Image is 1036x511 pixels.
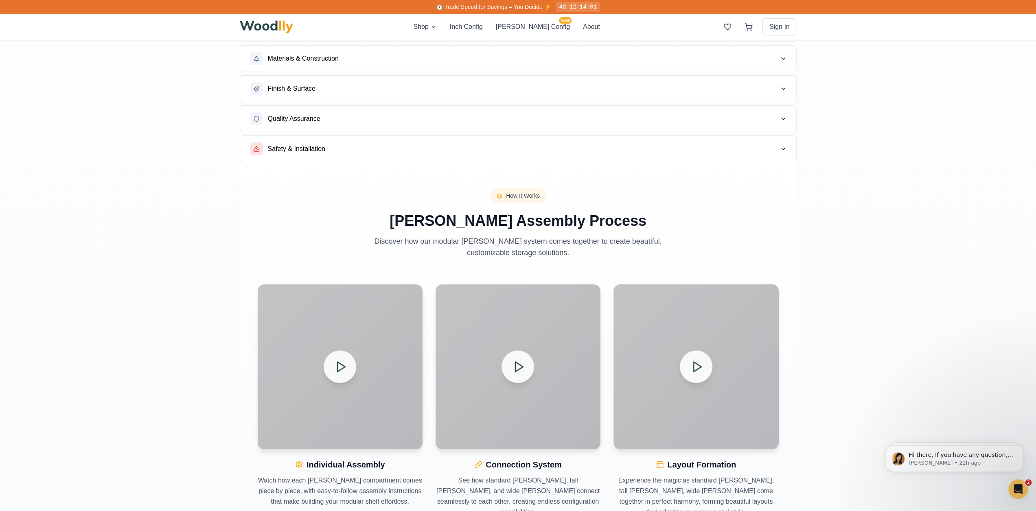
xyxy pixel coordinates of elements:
[506,192,540,200] span: How It Works
[362,236,675,258] p: Discover how our modular [PERSON_NAME] system comes together to create beautiful, customizable st...
[559,17,572,24] span: NEW
[667,459,736,470] h3: Layout Formation
[956,92,970,105] button: Green
[16,258,33,274] button: Open All Doors
[904,134,1021,152] button: Add to Wishlist
[307,459,385,470] h3: Individual Assembly
[583,22,600,32] button: About
[268,144,325,154] span: Safety & Installation
[556,2,600,12] div: 4d 12:14:01
[240,76,796,102] button: Finish & Surface
[905,92,919,105] button: Black
[268,114,320,124] span: Quality Assurance
[904,15,975,27] h1: Asymmetrical Shelf
[450,22,483,32] button: Inch Config
[268,84,315,94] span: Finish & Surface
[436,4,551,10] span: ⏱️ Trade Speed for Savings – You Decide ⚡
[873,428,1036,489] iframe: Intercom notifications message
[939,92,953,105] button: Yellow
[1025,479,1032,486] span: 2
[268,54,339,63] span: Materials & Construction
[922,92,936,105] button: White
[250,213,787,229] h2: [PERSON_NAME] Assembly Process
[258,475,423,507] p: Watch how each [PERSON_NAME] compartment comes piece by piece, with easy-to-follow assembly instr...
[486,459,562,470] h3: Connection System
[240,136,796,162] button: Safety & Installation
[240,20,293,33] img: Woodlly
[23,10,36,23] button: Hide price
[904,79,1021,87] h4: Colors
[240,46,796,72] button: Materials & Construction
[496,22,570,32] button: [PERSON_NAME] ConfigNEW
[762,18,797,35] button: Sign In
[16,278,33,295] button: Show Dimensions
[413,22,436,32] button: Shop
[16,299,33,315] button: Undo
[1008,479,1028,499] iframe: Intercom live chat
[904,112,1021,130] button: Add to Cart
[240,106,796,132] button: Quality Assurance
